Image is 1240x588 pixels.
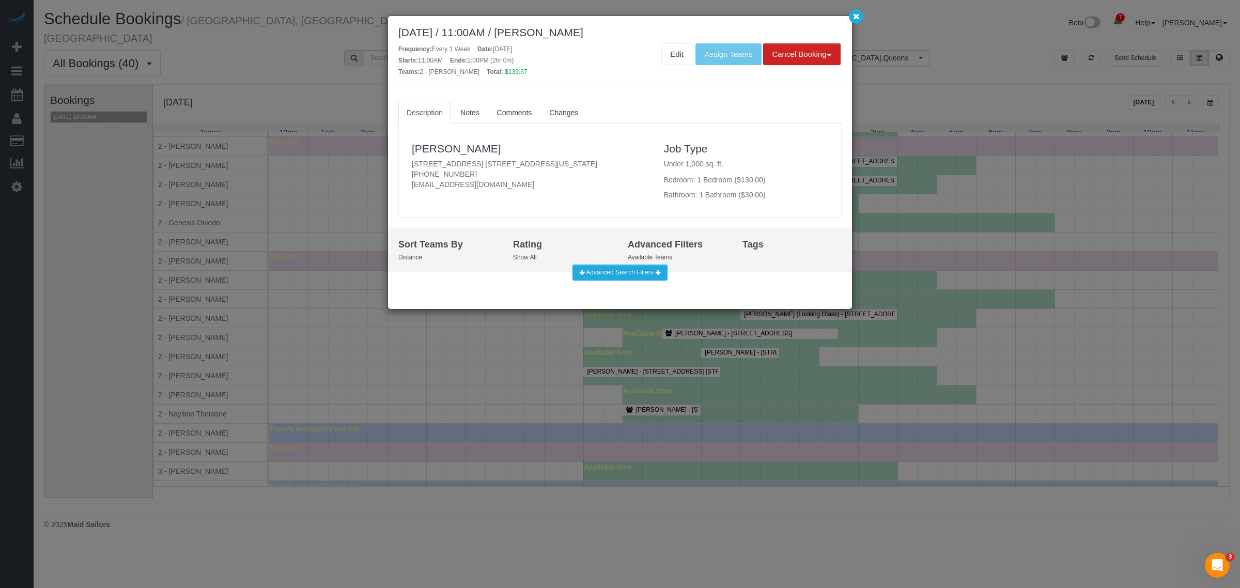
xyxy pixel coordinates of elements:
[628,238,727,252] div: Advanced Filters
[572,265,668,281] button: Advanced Search Filters
[742,238,842,252] div: Tags
[586,269,654,276] span: Advanced Search Filters
[398,56,443,65] div: 11:00AM
[398,45,432,53] strong: Frequency:
[407,109,443,117] span: Description
[1226,553,1234,561] span: 3
[763,43,840,65] button: Cancel Booking
[487,68,503,75] strong: Total:
[664,159,828,169] p: Under 1,000 sq. ft.
[661,43,692,65] a: Edit
[450,56,514,65] div: 1:00PM (2hr 0m)
[513,254,537,261] small: Show All
[489,102,540,123] a: Comments
[398,68,420,75] strong: Teams:
[398,45,470,54] div: Every 1 Week
[513,238,612,252] div: Rating
[450,57,467,64] strong: Ends:
[628,254,672,261] small: Available Teams
[398,254,422,261] small: Distance
[398,102,451,123] a: Description
[477,45,513,54] div: [DATE]
[541,102,586,123] a: Changes
[398,57,418,64] strong: Starts:
[549,109,578,117] span: Changes
[398,26,842,38] div: [DATE] / 11:00AM / [PERSON_NAME]
[452,102,488,123] a: Notes
[664,143,828,154] h3: Job Type
[664,190,828,200] p: Bathroom: 1 Bathroom ($30.00)
[497,109,532,117] span: Comments
[505,68,527,75] span: $139.37
[398,238,498,252] div: Sort Teams By
[460,109,479,117] span: Notes
[412,143,501,154] a: [PERSON_NAME]
[398,68,479,76] div: 2 - [PERSON_NAME]
[412,159,648,190] p: [STREET_ADDRESS] [STREET_ADDRESS][US_STATE] [PHONE_NUMBER] [EMAIL_ADDRESS][DOMAIN_NAME]
[1205,553,1230,578] iframe: Intercom live chat
[477,45,493,53] strong: Date:
[664,175,828,185] p: Bedroom: 1 Bedroom ($130.00)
